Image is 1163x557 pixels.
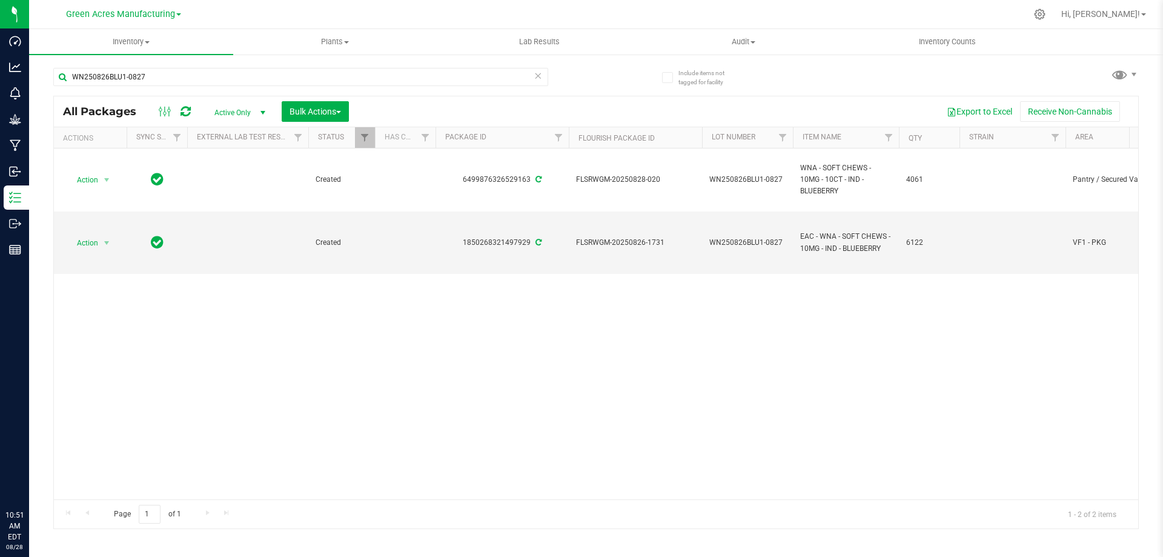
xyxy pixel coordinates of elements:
[576,174,695,185] span: FLSRWGM-20250828-020
[9,35,21,47] inline-svg: Dashboard
[9,192,21,204] inline-svg: Inventory
[1045,127,1065,148] a: Filter
[534,175,542,184] span: Sync from Compliance System
[99,172,114,188] span: select
[1073,237,1149,248] span: VF1 - PKG
[434,237,571,248] div: 1850268321497929
[9,218,21,230] inline-svg: Outbound
[53,68,548,86] input: Search Package ID, Item Name, SKU, Lot or Part Number...
[288,127,308,148] a: Filter
[66,9,175,19] span: Green Acres Manufacturing
[29,36,233,47] span: Inventory
[9,61,21,73] inline-svg: Analytics
[578,134,655,142] a: Flourish Package ID
[375,127,436,148] th: Has COA
[136,133,183,141] a: Sync Status
[151,171,164,188] span: In Sync
[151,234,164,251] span: In Sync
[437,29,641,55] a: Lab Results
[104,505,191,524] span: Page of 1
[318,133,344,141] a: Status
[5,510,24,542] p: 10:51 AM EDT
[712,133,755,141] a: Lot Number
[1073,174,1149,185] span: Pantry / Secured Vault
[969,133,994,141] a: Strain
[906,174,952,185] span: 4061
[1058,505,1126,523] span: 1 - 2 of 2 items
[773,127,793,148] a: Filter
[678,68,739,87] span: Include items not tagged for facility
[139,505,161,524] input: 1
[800,231,892,254] span: EAC - WNA - SOFT CHEWS - 10MG - IND - BLUEBERRY
[282,101,349,122] button: Bulk Actions
[66,235,99,252] span: Action
[9,165,21,178] inline-svg: Inbound
[641,29,846,55] a: Audit
[167,127,187,148] a: Filter
[12,460,48,496] iframe: Resource center
[416,127,436,148] a: Filter
[9,244,21,256] inline-svg: Reports
[903,36,992,47] span: Inventory Counts
[99,235,114,252] span: select
[1061,9,1140,19] span: Hi, [PERSON_NAME]!
[63,134,122,142] div: Actions
[549,127,569,148] a: Filter
[197,133,292,141] a: External Lab Test Result
[800,162,892,198] span: WNA - SOFT CHEWS - 10MG - 10CT - IND - BLUEBERRY
[355,127,375,148] a: Filter
[909,134,922,142] a: Qty
[9,113,21,125] inline-svg: Grow
[445,133,486,141] a: Package ID
[66,172,99,188] span: Action
[63,105,148,118] span: All Packages
[1020,101,1120,122] button: Receive Non-Cannabis
[642,36,845,47] span: Audit
[5,542,24,552] p: 08/28
[9,87,21,99] inline-svg: Monitoring
[29,29,233,55] a: Inventory
[534,238,542,247] span: Sync from Compliance System
[709,174,786,185] span: WN250826BLU1-0827
[503,36,576,47] span: Lab Results
[906,237,952,248] span: 6122
[316,237,368,248] span: Created
[316,174,368,185] span: Created
[234,36,437,47] span: Plants
[576,237,695,248] span: FLSRWGM-20250826-1731
[1075,133,1093,141] a: Area
[434,174,571,185] div: 6499876326529163
[290,107,341,116] span: Bulk Actions
[233,29,437,55] a: Plants
[879,127,899,148] a: Filter
[846,29,1050,55] a: Inventory Counts
[939,101,1020,122] button: Export to Excel
[534,68,542,84] span: Clear
[9,139,21,152] inline-svg: Manufacturing
[1032,8,1047,20] div: Manage settings
[803,133,841,141] a: Item Name
[709,237,786,248] span: WN250826BLU1-0827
